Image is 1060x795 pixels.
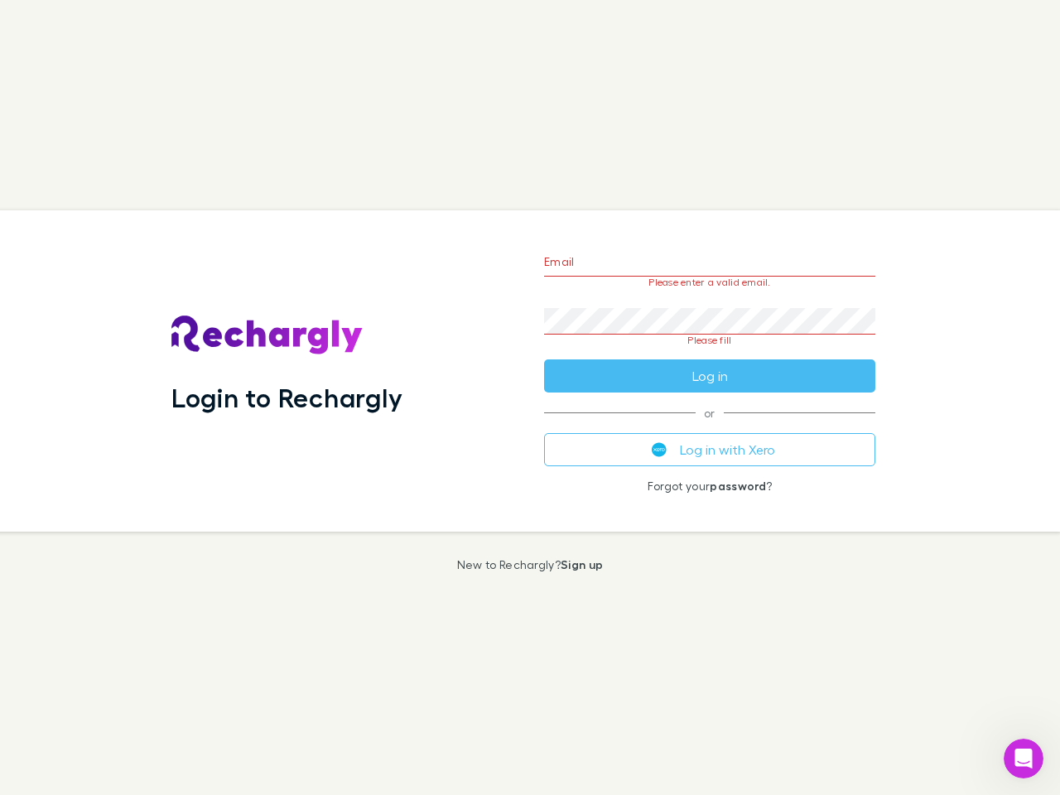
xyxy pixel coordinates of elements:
[710,479,766,493] a: password
[544,433,875,466] button: Log in with Xero
[544,412,875,413] span: or
[544,335,875,346] p: Please fill
[1004,739,1043,778] iframe: Intercom live chat
[544,277,875,288] p: Please enter a valid email.
[171,382,402,413] h1: Login to Rechargly
[544,359,875,393] button: Log in
[544,479,875,493] p: Forgot your ?
[171,316,364,355] img: Rechargly's Logo
[561,557,603,571] a: Sign up
[652,442,667,457] img: Xero's logo
[457,558,604,571] p: New to Rechargly?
